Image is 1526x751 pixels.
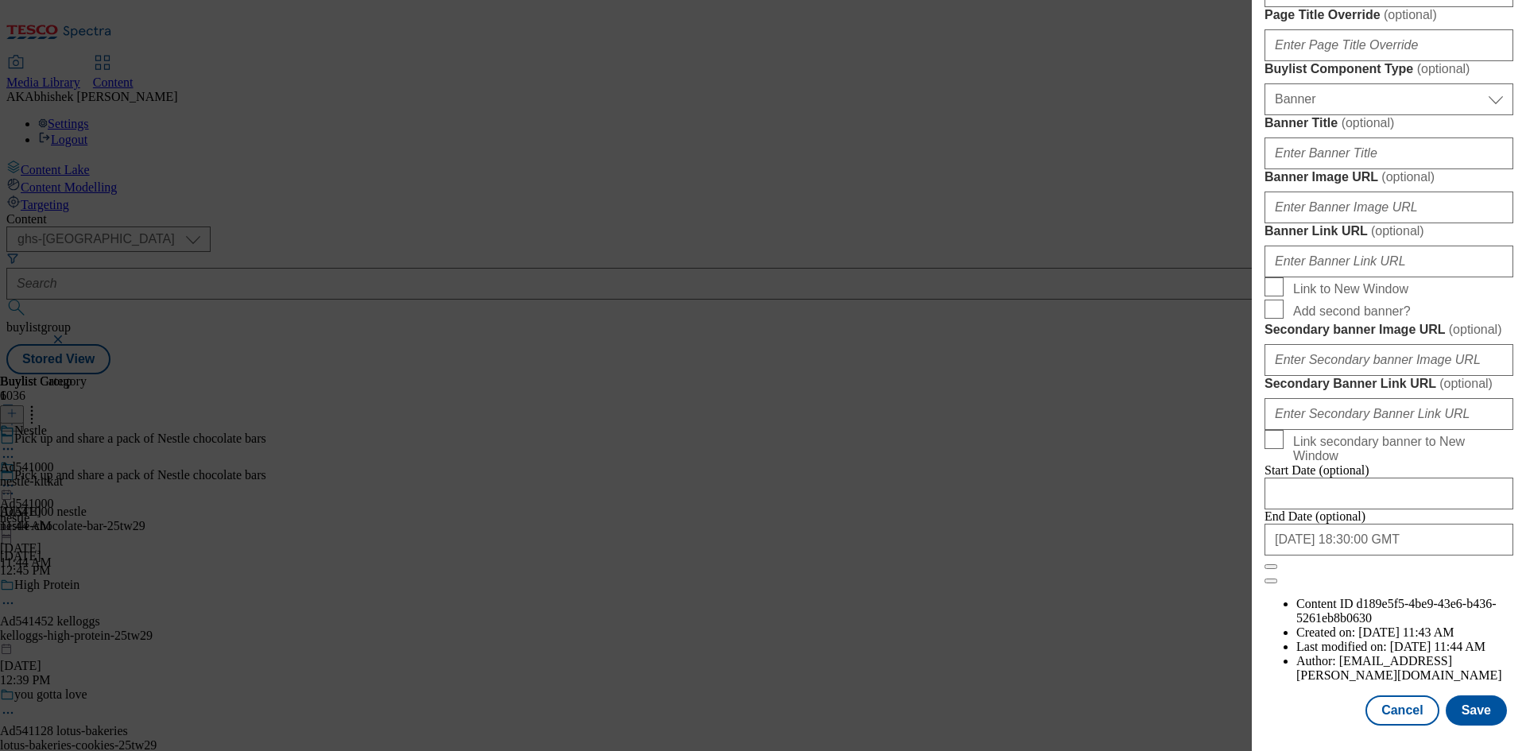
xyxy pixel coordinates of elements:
input: Enter Date [1265,524,1513,556]
label: Banner Title [1265,115,1513,131]
input: Enter Banner Link URL [1265,246,1513,277]
span: [DATE] 11:43 AM [1358,625,1454,639]
label: Secondary Banner Link URL [1265,376,1513,392]
span: End Date (optional) [1265,509,1365,523]
li: Author: [1296,654,1513,683]
input: Enter Banner Image URL [1265,192,1513,223]
span: ( optional ) [1439,377,1493,390]
span: ( optional ) [1384,8,1437,21]
span: ( optional ) [1371,224,1424,238]
button: Save [1446,695,1507,726]
span: Add second banner? [1293,304,1411,319]
span: Start Date (optional) [1265,463,1369,477]
input: Enter Secondary banner Image URL [1265,344,1513,376]
span: d189e5f5-4be9-43e6-b436-5261eb8b0630 [1296,597,1497,625]
span: Link secondary banner to New Window [1293,435,1507,463]
span: ( optional ) [1342,116,1395,130]
span: [DATE] 11:44 AM [1390,640,1485,653]
span: ( optional ) [1381,170,1435,184]
input: Enter Page Title Override [1265,29,1513,61]
label: Banner Link URL [1265,223,1513,239]
span: ( optional ) [1417,62,1470,75]
label: Buylist Component Type [1265,61,1513,77]
li: Content ID [1296,597,1513,625]
label: Page Title Override [1265,7,1513,23]
label: Banner Image URL [1265,169,1513,185]
span: ( optional ) [1449,323,1502,336]
li: Created on: [1296,625,1513,640]
input: Enter Secondary Banner Link URL [1265,398,1513,430]
button: Cancel [1365,695,1439,726]
span: [EMAIL_ADDRESS][PERSON_NAME][DOMAIN_NAME] [1296,654,1502,682]
li: Last modified on: [1296,640,1513,654]
input: Enter Date [1265,478,1513,509]
button: Close [1265,564,1277,569]
input: Enter Banner Title [1265,137,1513,169]
label: Secondary banner Image URL [1265,322,1513,338]
span: Link to New Window [1293,282,1408,296]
